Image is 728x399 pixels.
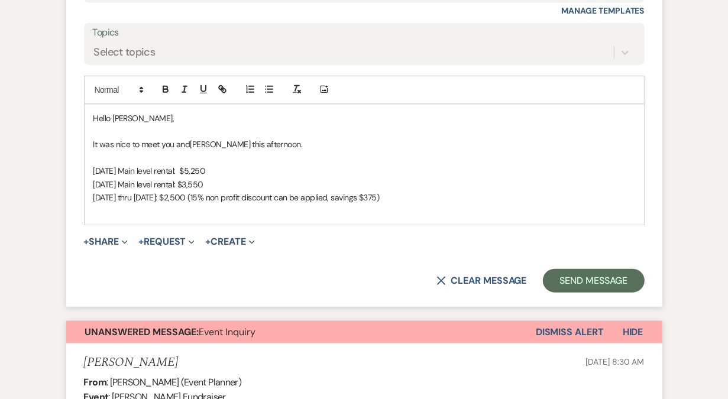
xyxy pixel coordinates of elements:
[623,326,643,338] span: Hide
[84,376,106,388] b: From
[536,321,604,343] button: Dismiss Alert
[85,326,256,338] span: Event Inquiry
[85,326,199,338] strong: Unanswered Message:
[94,44,156,60] div: Select topics
[93,138,635,151] p: It was nice to meet you and
[93,112,635,125] p: Hello [PERSON_NAME],
[93,164,635,177] p: [DATE] Main level rental: $5,250
[543,269,644,293] button: Send Message
[93,191,635,204] p: [DATE] thru [DATE]: $2,500 (15% non profit discount can be applied, savings $375)
[84,355,178,370] h5: [PERSON_NAME]
[84,237,128,246] button: Share
[93,24,636,41] label: Topics
[93,178,635,191] p: [DATE] Main level rental: $3,550
[138,237,144,246] span: +
[190,139,302,150] span: [PERSON_NAME] this afternoon.
[604,321,662,343] button: Hide
[205,237,211,246] span: +
[84,237,89,246] span: +
[66,321,536,343] button: Unanswered Message:Event Inquiry
[436,276,526,286] button: Clear message
[138,237,195,246] button: Request
[205,237,254,246] button: Create
[585,356,644,367] span: [DATE] 8:30 AM
[562,5,645,16] a: Manage Templates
